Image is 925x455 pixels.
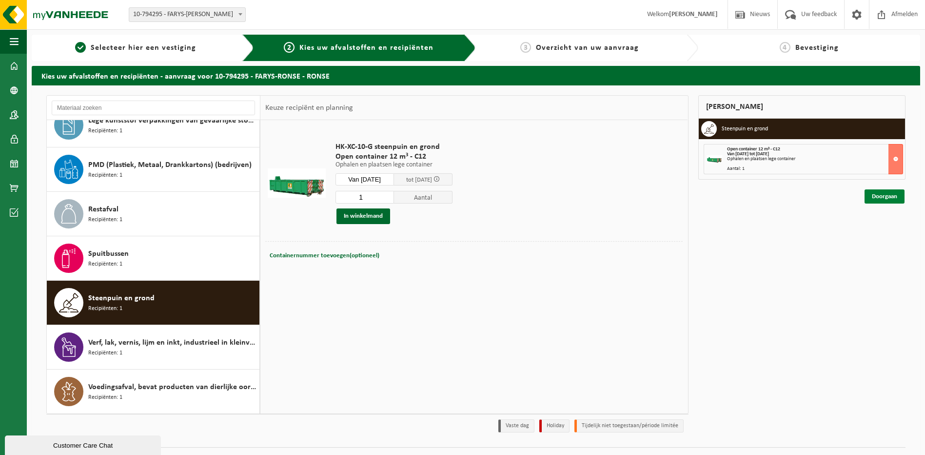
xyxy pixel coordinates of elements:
[5,434,163,455] iframe: chat widget
[498,419,534,433] li: Vaste dag
[260,96,358,120] div: Keuze recipiënt en planning
[75,42,86,53] span: 1
[88,171,122,180] span: Recipiënten: 1
[669,11,718,18] strong: [PERSON_NAME]
[574,419,684,433] li: Tijdelijk niet toegestaan/période limitée
[88,126,122,136] span: Recipiënten: 1
[129,8,245,21] span: 10-794295 - FARYS-RONSE - RONSE
[520,42,531,53] span: 3
[88,381,257,393] span: Voedingsafval, bevat producten van dierlijke oorsprong, onverpakt, categorie 3
[270,252,379,259] span: Containernummer toevoegen(optioneel)
[47,325,260,370] button: Verf, lak, vernis, lijm en inkt, industrieel in kleinverpakking Recipiënten: 1
[88,248,129,260] span: Spuitbussen
[129,7,246,22] span: 10-794295 - FARYS-RONSE - RONSE
[88,292,155,304] span: Steenpuin en grond
[88,159,252,171] span: PMD (Plastiek, Metaal, Drankkartons) (bedrijven)
[32,66,920,85] h2: Kies uw afvalstoffen en recipiënten - aanvraag voor 10-794295 - FARYS-RONSE - RONSE
[335,173,394,186] input: Selecteer datum
[88,115,257,126] span: Lege kunststof verpakkingen van gevaarlijke stoffen
[47,192,260,236] button: Restafval Recipiënten: 1
[47,103,260,147] button: Lege kunststof verpakkingen van gevaarlijke stoffen Recipiënten: 1
[88,260,122,269] span: Recipiënten: 1
[698,95,906,119] div: [PERSON_NAME]
[727,166,903,171] div: Aantal: 1
[284,42,295,53] span: 2
[727,146,780,152] span: Open container 12 m³ - C12
[335,152,453,162] span: Open container 12 m³ - C12
[536,44,639,52] span: Overzicht van uw aanvraag
[47,281,260,325] button: Steenpuin en grond Recipiënten: 1
[88,204,118,215] span: Restafval
[47,147,260,192] button: PMD (Plastiek, Metaal, Drankkartons) (bedrijven) Recipiënten: 1
[88,393,122,402] span: Recipiënten: 1
[88,337,257,349] span: Verf, lak, vernis, lijm en inkt, industrieel in kleinverpakking
[88,215,122,225] span: Recipiënten: 1
[795,44,839,52] span: Bevestiging
[780,42,790,53] span: 4
[88,349,122,358] span: Recipiënten: 1
[722,121,768,137] h3: Steenpuin en grond
[47,370,260,414] button: Voedingsafval, bevat producten van dierlijke oorsprong, onverpakt, categorie 3 Recipiënten: 1
[539,419,570,433] li: Holiday
[91,44,196,52] span: Selecteer hier een vestiging
[336,208,390,224] button: In winkelmand
[269,249,380,263] button: Containernummer toevoegen(optioneel)
[406,177,432,183] span: tot [DATE]
[865,189,905,204] a: Doorgaan
[335,162,453,168] p: Ophalen en plaatsen lege container
[47,236,260,281] button: Spuitbussen Recipiënten: 1
[727,151,769,157] strong: Van [DATE] tot [DATE]
[37,42,235,54] a: 1Selecteer hier een vestiging
[727,157,903,162] div: Ophalen en plaatsen lege container
[299,44,433,52] span: Kies uw afvalstoffen en recipiënten
[394,191,453,204] span: Aantal
[88,304,122,313] span: Recipiënten: 1
[335,142,453,152] span: HK-XC-10-G steenpuin en grond
[52,101,255,115] input: Materiaal zoeken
